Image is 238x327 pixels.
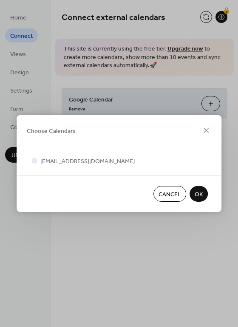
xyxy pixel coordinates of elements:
[190,186,208,202] button: OK
[159,190,181,199] span: Cancel
[153,186,186,202] button: Cancel
[195,190,203,199] span: OK
[40,157,135,166] span: [EMAIL_ADDRESS][DOMAIN_NAME]
[27,127,76,135] span: Choose Calendars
